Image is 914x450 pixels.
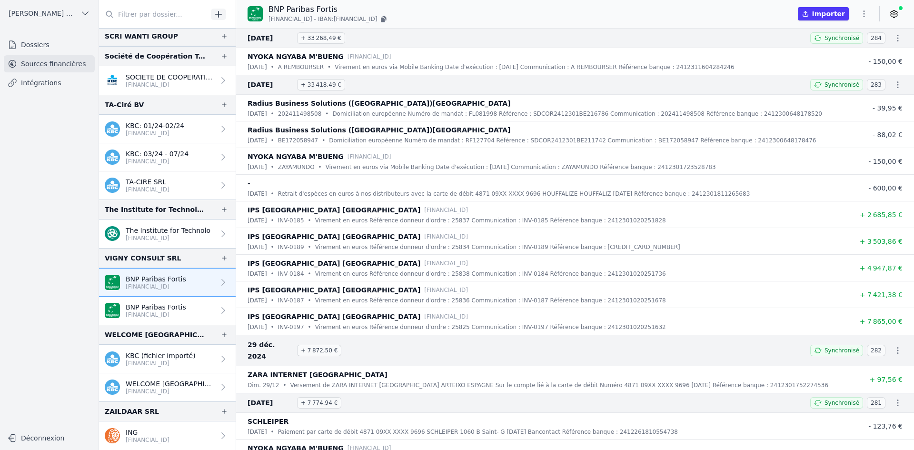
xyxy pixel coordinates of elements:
div: ZAILDAAR SRL [105,406,159,417]
span: + 33 268,49 € [297,32,345,44]
p: dim. 29/12 [248,380,279,390]
span: + 2 685,85 € [860,211,903,219]
p: INV-0197 [278,322,304,332]
p: ZARA INTERNET [GEOGRAPHIC_DATA] [248,369,387,380]
img: kbc.png [105,351,120,367]
div: TA-Ciré BV [105,99,144,110]
p: Domiciliation européenne Numéro de mandat : RF127704 Référence : SDCOR2412301BE211742 Communicati... [329,136,816,145]
p: Virement en euros via Mobile Banking Date d'exécution : [DATE] Communication : A REMBOURSER Référ... [335,62,734,72]
p: INV-0185 [278,216,304,225]
p: [FINANCIAL_ID] [126,311,186,319]
p: BNP Paribas Fortis [126,274,186,284]
a: Sources financières [4,55,95,72]
span: + 3 503,86 € [860,238,903,245]
p: [FINANCIAL_ID] [348,152,391,161]
p: [DATE] [248,322,267,332]
p: NYOKA NGYABA M'BUENG [248,51,344,62]
p: [FINANCIAL_ID] [126,130,184,137]
p: [FINANCIAL_ID] [126,81,215,89]
p: [DATE] [248,136,267,145]
p: SCHLEIPER [248,416,288,427]
img: ing.png [105,428,120,443]
p: Radius Business Solutions ([GEOGRAPHIC_DATA])[GEOGRAPHIC_DATA] [248,124,511,136]
a: KBC (fichier importé) [FINANCIAL_ID] [99,345,236,373]
span: + 33 418,49 € [297,79,345,90]
div: SCRI WANTI GROUP [105,30,178,42]
span: 283 [867,79,885,90]
p: [FINANCIAL_ID] [424,205,468,215]
button: [PERSON_NAME] ET PARTNERS SRL [4,6,95,21]
div: Société de Coopération Technique SPRL [105,50,205,62]
div: • [318,162,322,172]
p: [FINANCIAL_ID] [424,285,468,295]
img: BNP_BE_BUSINESS_GEBABEBB.png [105,275,120,290]
p: Virement en euros Référence donneur d'ordre : 25837 Communication : INV-0185 Référence banque : 2... [315,216,666,225]
p: KBC: 01/24-02/24 [126,121,184,130]
p: [FINANCIAL_ID] [424,259,468,268]
p: INV-0187 [278,296,304,305]
span: Synchronisé [825,399,859,407]
div: • [308,296,311,305]
a: KBC: 01/24-02/24 [FINANCIAL_ID] [99,115,236,143]
p: Virement en euros via Mobile Banking Date d'exécution : [DATE] Communication : ZAYAMUNDO Référenc... [326,162,716,172]
img: kbc.png [105,150,120,165]
a: KBC: 03/24 - 07/24 [FINANCIAL_ID] [99,143,236,171]
span: Synchronisé [825,34,859,42]
p: [FINANCIAL_ID] [126,234,210,242]
div: • [325,109,328,119]
img: KBC_BRUSSELS_KREDBEBB.png [105,73,120,88]
p: 202411498508 [278,109,322,119]
span: - [314,15,316,23]
p: [DATE] [248,269,267,279]
p: IPS [GEOGRAPHIC_DATA] [GEOGRAPHIC_DATA] [248,284,420,296]
p: [FINANCIAL_ID] [348,52,391,61]
span: - 39,95 € [873,104,903,112]
p: INV-0189 [278,242,304,252]
div: • [271,189,274,199]
a: The Institute for Technolo [FINANCIAL_ID] [99,220,236,248]
p: IPS [GEOGRAPHIC_DATA] [GEOGRAPHIC_DATA] [248,231,420,242]
p: [FINANCIAL_ID] [126,186,169,193]
p: [DATE] [248,109,267,119]
img: triodosbank.png [105,226,120,241]
div: • [271,296,274,305]
input: Filtrer par dossier... [99,6,208,23]
div: • [308,216,311,225]
a: BNP Paribas Fortis [FINANCIAL_ID] [99,268,236,297]
div: • [283,380,286,390]
p: KBC: 03/24 - 07/24 [126,149,189,159]
span: - 150,00 € [868,158,903,165]
p: Paiement par carte de débit 4871 09XX XXXX 9696 SCHLEIPER 1060 B Saint- G [DATE] Bancontact Référ... [278,427,678,437]
p: [FINANCIAL_ID] [126,158,189,165]
div: • [271,322,274,332]
p: [FINANCIAL_ID] [126,360,196,367]
span: 29 déc. 2024 [248,339,293,362]
span: [DATE] [248,397,293,409]
p: - [248,178,250,189]
img: kbc.png [105,380,120,395]
p: BNP Paribas Fortis [268,4,388,15]
p: SOCIETE DE COOPERATION TECHNIQUE SR [126,72,215,82]
a: ING [FINANCIAL_ID] [99,421,236,450]
p: BE172058947 [278,136,318,145]
p: [DATE] [248,427,267,437]
p: [FINANCIAL_ID] [424,232,468,241]
p: BNP Paribas Fortis [126,302,186,312]
span: - 123,76 € [868,422,903,430]
span: 284 [867,32,885,44]
p: [DATE] [248,216,267,225]
p: KBC (fichier importé) [126,351,196,360]
a: SOCIETE DE COOPERATION TECHNIQUE SR [FINANCIAL_ID] [99,66,236,95]
p: TA-CIRE SRL [126,177,169,187]
button: Déconnexion [4,430,95,446]
p: IPS [GEOGRAPHIC_DATA] [GEOGRAPHIC_DATA] [248,204,420,216]
p: [DATE] [248,62,267,72]
a: BNP Paribas Fortis [FINANCIAL_ID] [99,297,236,325]
p: Virement en euros Référence donneur d'ordre : 25825 Communication : INV-0197 Référence banque : 2... [315,322,666,332]
span: - 150,00 € [868,58,903,65]
div: • [322,136,325,145]
span: [FINANCIAL_ID] [268,15,312,23]
p: [FINANCIAL_ID] [126,388,215,395]
div: • [308,269,311,279]
p: [DATE] [248,296,267,305]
